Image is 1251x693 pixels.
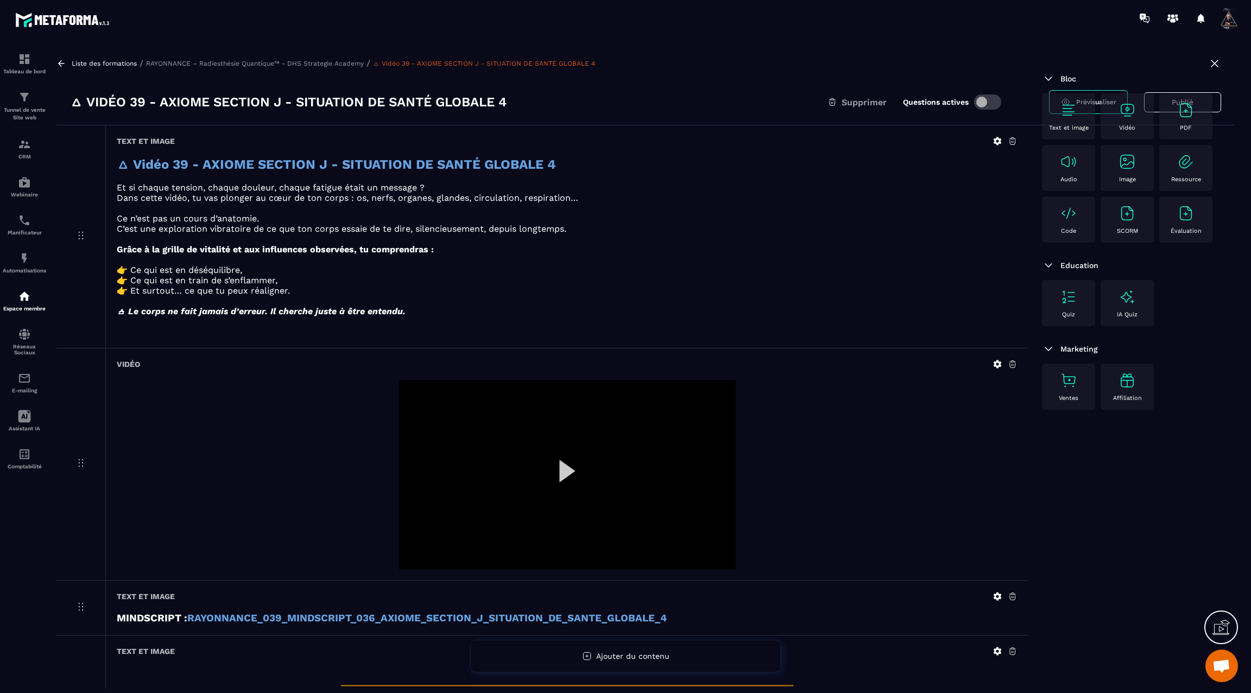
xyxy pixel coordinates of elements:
span: / [140,58,143,68]
strong: Grâce à la grille de vitalité et aux influences observées, tu comprendras : [117,244,434,255]
img: automations [18,252,31,265]
span: Et si chaque tension, chaque douleur, chaque fatigue était un message ? [117,182,425,193]
a: formationformationTableau de bord [3,44,46,82]
img: text-image no-wra [1060,101,1077,119]
img: logo [15,10,113,30]
img: social-network [18,328,31,341]
a: accountantaccountantComptabilité [3,440,46,478]
span: Bloc [1060,74,1076,83]
h6: Text et image [117,137,175,145]
p: Text et image [1049,124,1089,131]
h6: Text et image [117,647,175,656]
p: Espace membre [3,306,46,311]
p: Image [1119,176,1136,183]
span: Marketing [1060,345,1098,353]
p: IA Quiz [1117,311,1138,318]
span: 👉 Et surtout… ce que tu peux réaligner. [117,285,290,296]
span: Ce n’est pas un cours d’anatomie. [117,213,259,224]
a: Liste des formations [72,60,137,67]
img: text-image no-wra [1177,153,1195,170]
p: Ressource [1171,176,1201,183]
p: Webinaire [3,192,46,198]
img: text-image no-wra [1177,101,1195,119]
img: arrow-down [1042,259,1055,272]
p: Planificateur [3,230,46,236]
strong: MINDSCRIPT : [117,612,187,624]
img: text-image [1119,288,1136,306]
a: automationsautomationsEspace membre [3,282,46,320]
h6: Vidéo [117,360,140,368]
a: emailemailE-mailing [3,364,46,402]
span: _________________________________________________ [341,667,793,688]
p: Assistant IA [3,425,46,431]
p: CRM [3,154,46,160]
p: SCORM [1117,227,1138,234]
img: text-image no-wra [1060,372,1077,389]
a: automationsautomationsWebinaire [3,168,46,206]
img: arrow-down [1042,342,1055,355]
span: 👉 Ce qui est en déséquilibre, [117,265,242,275]
img: text-image no-wra [1060,205,1077,222]
p: Audio [1060,176,1077,183]
p: Code [1061,227,1076,234]
a: RAYONNANCE – Radiesthésie Quantique™ - DHS Strategie Academy [146,60,364,67]
span: Education [1060,261,1098,270]
p: Réseaux Sociaux [3,344,46,355]
a: formationformationTunnel de vente Site web [3,82,46,130]
img: text-image no-wra [1060,288,1077,306]
p: Quiz [1062,311,1075,318]
img: automations [18,176,31,189]
span: Ajouter du contenu [596,652,669,660]
img: automations [18,290,31,303]
img: formation [18,91,31,104]
p: Automatisations [3,268,46,274]
img: text-image no-wra [1060,153,1077,170]
img: formation [18,53,31,66]
a: 🜂 Vidéo 39 - AXIOME SECTION J - SITUATION DE SANTÉ GLOBALE 4 [373,60,595,67]
img: text-image no-wra [1119,101,1136,119]
a: RAYONNANCE_039_MINDSCRIPT_036_AXIOME_SECTION_J_SITUATION_DE_SANTE_GLOBALE_4 [187,612,667,624]
h6: Text et image [117,592,175,601]
img: text-image no-wra [1177,205,1195,222]
span: 👉 Ce qui est en train de s’enflammer, [117,275,277,285]
img: scheduler [18,214,31,227]
img: email [18,372,31,385]
img: accountant [18,448,31,461]
span: / [367,58,370,68]
div: Ouvrir le chat [1205,650,1238,682]
p: Affiliation [1113,395,1142,402]
p: PDF [1180,124,1192,131]
img: formation [18,138,31,151]
p: Tableau de bord [3,68,46,74]
span: Supprimer [842,97,887,107]
p: Tunnel de vente Site web [3,106,46,122]
img: text-image no-wra [1119,153,1136,170]
a: schedulerschedulerPlanificateur [3,206,46,244]
a: social-networksocial-networkRéseaux Sociaux [3,320,46,364]
img: text-image no-wra [1119,205,1136,222]
img: arrow-down [1042,72,1055,85]
span: C’est une exploration vibratoire de ce que ton corps essaie de te dire, silencieusement, depuis l... [117,224,566,234]
img: text-image [1119,372,1136,389]
p: E-mailing [3,387,46,393]
a: Assistant IA [3,402,46,440]
span: Dans cette vidéo, tu vas plonger au cœur de ton corps : os, nerfs, organes, glandes, circulation,... [117,193,578,203]
p: Vidéo [1119,124,1135,131]
label: Questions actives [903,98,969,106]
strong: 🜂 Vidéo 39 - AXIOME SECTION J - SITUATION DE SANTÉ GLOBALE 4 [117,157,556,172]
p: Évaluation [1171,227,1202,234]
h3: 🜂 Vidéo 39 - AXIOME SECTION J - SITUATION DE SANTÉ GLOBALE 4 [70,93,507,111]
em: 🜁 Le corps ne fait jamais d’erreur. Il cherche juste à être entendu. [117,306,406,316]
p: Ventes [1059,395,1078,402]
a: formationformationCRM [3,130,46,168]
a: automationsautomationsAutomatisations [3,244,46,282]
p: Comptabilité [3,463,46,469]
